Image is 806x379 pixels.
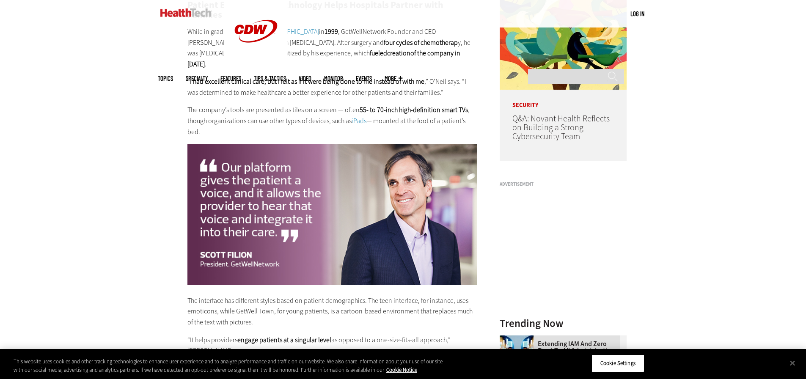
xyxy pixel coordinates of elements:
[299,75,311,82] a: Video
[352,116,366,125] a: iPads
[187,144,478,285] img: Q0118-HT-Feat-Delaney-ScottFillon-quote.jpg
[500,90,627,108] p: Security
[386,366,417,374] a: More information about your privacy
[630,10,644,17] a: Log in
[356,75,372,82] a: Events
[500,335,538,342] a: abstract image of woman with pixelated face
[186,75,208,82] span: Specialty
[187,335,478,356] p: “It helps providers as opposed to a one-size-fits-all approach,” [PERSON_NAME] says.
[158,75,173,82] span: Topics
[783,354,802,372] button: Close
[254,75,286,82] a: Tips & Tactics
[14,357,443,374] div: This website uses cookies and other tracking technologies to enhance user experience and to analy...
[500,190,627,296] iframe: advertisement
[500,335,534,369] img: abstract image of woman with pixelated face
[512,113,610,142] a: Q&A: Novant Health Reflects on Building a Strong Cybersecurity Team
[237,335,331,344] strong: engage patients at a singular level
[224,56,288,65] a: CDW
[500,318,627,329] h3: Trending Now
[500,341,622,361] a: Extending IAM and Zero Trust to All Administrative Accounts
[500,182,627,187] h3: Advertisement
[360,105,468,114] strong: 55- to 70-inch high-definition smart TVs
[324,75,343,82] a: MonITor
[385,75,402,82] span: More
[630,9,644,18] div: User menu
[160,8,212,17] img: Home
[220,75,241,82] a: Features
[187,104,478,137] p: The company’s tools are presented as tiles on a screen — often , though organizations can use oth...
[187,295,478,328] p: The interface has different styles based on patient demographics. The teen interface, for instanc...
[591,354,644,372] button: Cookie Settings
